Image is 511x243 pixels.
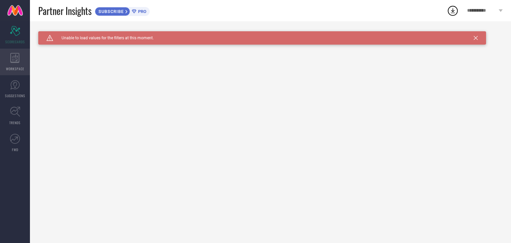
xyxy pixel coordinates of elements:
span: SCORECARDS [5,39,25,44]
span: Unable to load values for the filters at this moment. [53,36,154,40]
span: WORKSPACE [6,66,24,71]
div: Open download list [447,5,459,17]
div: Unable to load filters at this moment. Please try later. [38,31,503,37]
span: TRENDS [9,120,21,125]
a: SUBSCRIBEPRO [95,5,150,16]
span: Partner Insights [38,4,91,18]
span: SUBSCRIBE [95,9,125,14]
span: PRO [136,9,146,14]
span: SUGGESTIONS [5,93,25,98]
span: FWD [12,147,18,152]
